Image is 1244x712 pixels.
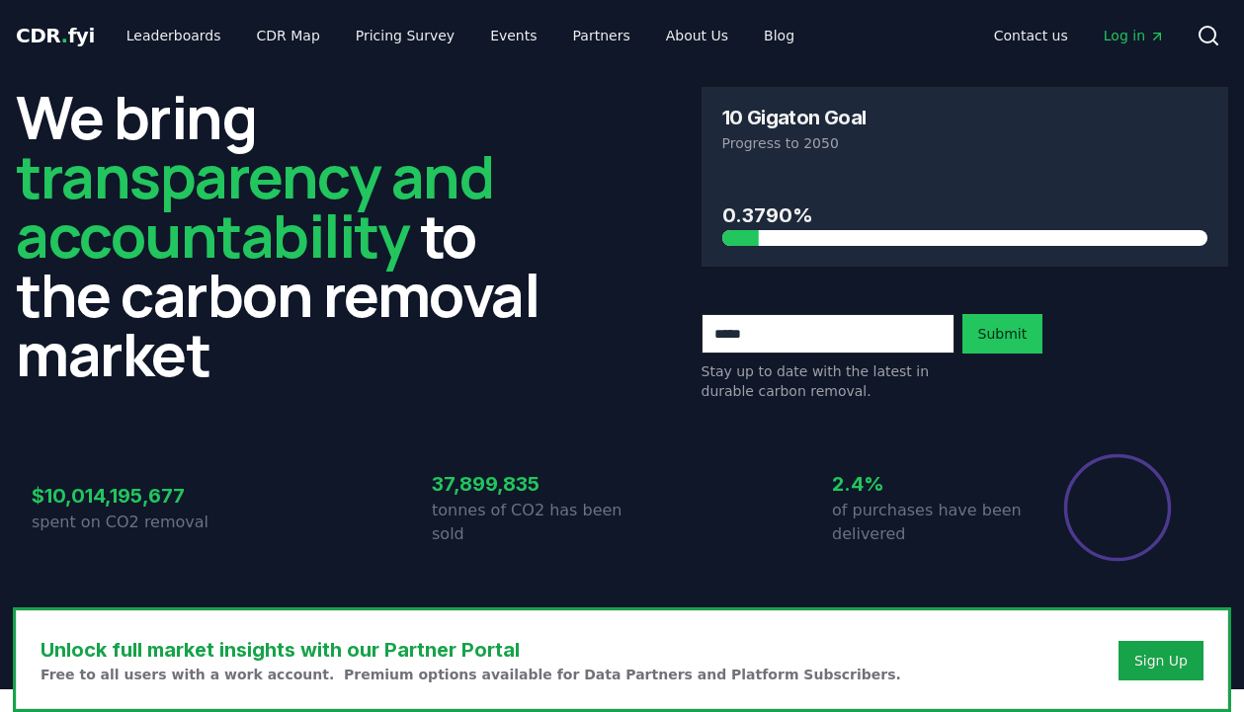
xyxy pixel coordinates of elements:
p: Free to all users with a work account. Premium options available for Data Partners and Platform S... [41,665,901,684]
a: Contact us [978,18,1084,53]
nav: Main [111,18,810,53]
nav: Main [978,18,1181,53]
a: About Us [650,18,744,53]
h3: $10,014,195,677 [32,481,222,511]
a: Pricing Survey [340,18,470,53]
h3: 0.3790% [722,200,1208,230]
span: transparency and accountability [16,135,493,276]
h3: 2.4% [832,469,1023,499]
h2: We bring to the carbon removal market [16,87,543,383]
span: Log in [1104,26,1165,45]
h3: 37,899,835 [432,469,622,499]
a: Sign Up [1134,651,1188,671]
button: Submit [962,314,1043,354]
span: . [61,24,68,47]
a: Log in [1088,18,1181,53]
div: Percentage of sales delivered [1062,452,1173,563]
p: spent on CO2 removal [32,511,222,534]
a: Blog [748,18,810,53]
a: CDR Map [241,18,336,53]
p: Progress to 2050 [722,133,1208,153]
p: of purchases have been delivered [832,499,1023,546]
p: tonnes of CO2 has been sold [432,499,622,546]
a: Events [474,18,552,53]
span: CDR fyi [16,24,95,47]
a: Partners [557,18,646,53]
p: Stay up to date with the latest in durable carbon removal. [702,361,954,401]
h3: 10 Gigaton Goal [722,108,867,127]
h3: Unlock full market insights with our Partner Portal [41,635,901,665]
a: Leaderboards [111,18,237,53]
button: Sign Up [1119,641,1203,680]
a: CDR.fyi [16,22,95,49]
